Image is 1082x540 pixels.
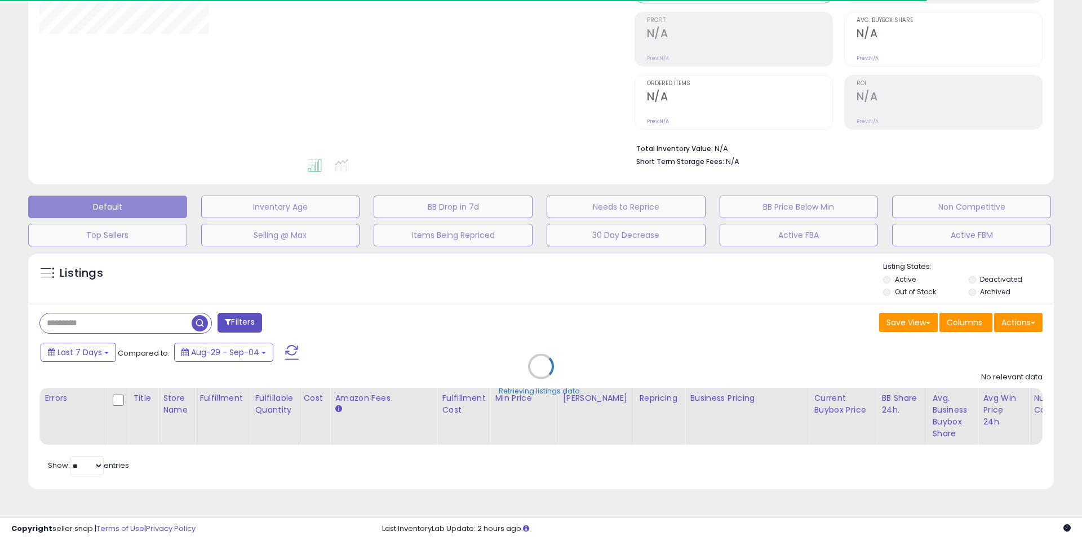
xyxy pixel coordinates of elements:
a: Privacy Policy [146,523,196,534]
button: 30 Day Decrease [547,224,706,246]
h2: N/A [647,90,832,105]
b: Short Term Storage Fees: [636,157,724,166]
div: seller snap | | [11,524,196,534]
button: Needs to Reprice [547,196,706,218]
button: BB Price Below Min [720,196,879,218]
button: Active FBA [720,224,879,246]
button: Default [28,196,187,218]
span: Ordered Items [647,81,832,87]
span: N/A [726,156,739,167]
h2: N/A [647,27,832,42]
i: Click here to read more about un-synced listings. [523,525,529,532]
a: Terms of Use [96,523,144,534]
button: Top Sellers [28,224,187,246]
h2: N/A [857,27,1042,42]
span: Profit [647,17,832,24]
b: Total Inventory Value: [636,144,713,153]
small: Prev: N/A [647,55,669,61]
button: BB Drop in 7d [374,196,533,218]
button: Selling @ Max [201,224,360,246]
button: Active FBM [892,224,1051,246]
button: Non Competitive [892,196,1051,218]
small: Prev: N/A [857,55,879,61]
strong: Copyright [11,523,52,534]
div: Retrieving listings data.. [499,386,583,396]
button: Inventory Age [201,196,360,218]
button: Items Being Repriced [374,224,533,246]
span: Avg. Buybox Share [857,17,1042,24]
span: ROI [857,81,1042,87]
li: N/A [636,141,1034,154]
h2: N/A [857,90,1042,105]
div: Last InventoryLab Update: 2 hours ago. [382,524,1071,534]
small: Prev: N/A [647,118,669,125]
small: Prev: N/A [857,118,879,125]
